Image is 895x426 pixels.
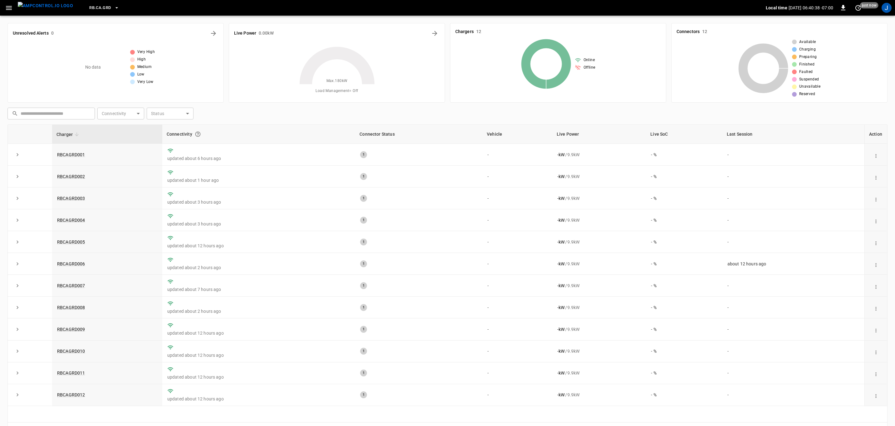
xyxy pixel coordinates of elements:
button: expand row [13,194,22,203]
th: Vehicle [482,125,552,144]
div: / 9.9 kW [557,173,641,180]
button: expand row [13,237,22,247]
a: RBCAGRD004 [57,218,85,223]
p: updated about 1 hour ago [167,177,350,183]
h6: Connectors [677,28,700,35]
td: - [722,318,864,340]
td: - % [646,341,722,362]
p: updated about 7 hours ago [167,286,350,293]
div: / 9.9 kW [557,217,641,223]
td: - [722,275,864,297]
span: Unavailable [799,84,820,90]
p: - kW [557,217,565,223]
p: - kW [557,370,565,376]
span: Max. 180 kW [326,78,348,84]
div: / 9.9 kW [557,392,641,398]
p: - kW [557,261,565,267]
p: updated about 12 hours ago [167,352,350,358]
span: High [137,56,146,63]
div: action cell options [872,304,880,311]
p: updated about 3 hours ago [167,199,350,205]
th: Action [864,125,887,144]
td: - [482,341,552,362]
div: 1 [360,151,367,158]
div: action cell options [872,173,880,180]
img: ampcontrol.io logo [18,2,73,10]
button: Energy Overview [430,28,440,38]
td: - [482,231,552,253]
td: - [482,187,552,209]
p: updated about 12 hours ago [167,330,350,336]
div: Connectivity [167,128,351,140]
button: expand row [13,346,22,356]
div: 1 [360,282,367,289]
span: Charger [56,131,81,138]
td: - % [646,362,722,384]
td: - [722,362,864,384]
th: Live SoC [646,125,722,144]
div: 1 [360,239,367,245]
p: updated about 2 hours ago [167,264,350,271]
span: Reserved [799,91,815,97]
div: action cell options [872,348,880,354]
span: just now [860,2,878,8]
p: updated about 12 hours ago [167,374,350,380]
a: RBCAGRD012 [57,392,85,397]
a: RBCAGRD010 [57,349,85,354]
span: Preparing [799,54,817,60]
td: - % [646,209,722,231]
td: - [482,209,552,231]
div: action cell options [872,370,880,376]
td: - % [646,231,722,253]
div: / 9.9 kW [557,261,641,267]
td: - [722,297,864,318]
span: Low [137,71,144,78]
p: updated about 6 hours ago [167,155,350,162]
p: - kW [557,392,565,398]
button: expand row [13,281,22,290]
span: Online [584,57,595,63]
th: Connector Status [355,125,482,144]
a: RBCAGRD006 [57,261,85,266]
button: Connection between the charger and our software. [192,128,203,140]
div: 1 [360,348,367,355]
button: RB.CA.GRD [87,2,121,14]
td: - [722,231,864,253]
p: - kW [557,195,565,201]
p: - kW [557,283,565,289]
div: 1 [360,217,367,224]
div: 1 [360,391,367,398]
td: - [722,187,864,209]
p: updated about 3 hours ago [167,221,350,227]
p: Local time [766,5,787,11]
p: updated about 2 hours ago [167,308,350,314]
div: action cell options [872,239,880,245]
td: - [722,166,864,187]
div: 1 [360,370,367,376]
td: - [722,209,864,231]
div: action cell options [872,326,880,332]
div: 1 [360,195,367,202]
div: / 9.9 kW [557,370,641,376]
a: RBCAGRD005 [57,240,85,244]
div: / 9.9 kW [557,283,641,289]
span: RB.CA.GRD [89,4,111,12]
span: Available [799,39,816,45]
div: / 9.9 kW [557,348,641,354]
span: Very High [137,49,155,55]
span: Suspended [799,76,819,83]
div: 1 [360,326,367,333]
h6: 0.00 kW [259,30,274,37]
span: Load Management = Off [315,88,358,94]
td: - % [646,318,722,340]
button: expand row [13,368,22,378]
button: All Alerts [208,28,218,38]
h6: 12 [476,28,481,35]
td: - [482,297,552,318]
h6: 0 [51,30,54,37]
p: - kW [557,348,565,354]
td: about 12 hours ago [722,253,864,275]
p: - kW [557,326,565,332]
button: expand row [13,150,22,159]
div: action cell options [872,217,880,223]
